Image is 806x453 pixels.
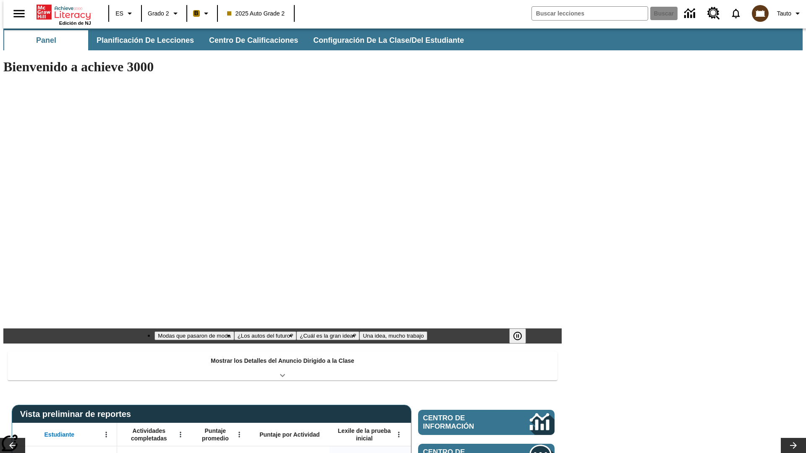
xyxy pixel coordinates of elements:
button: Boost El color de la clase es anaranjado claro. Cambiar el color de la clase. [190,6,215,21]
span: B [194,8,199,18]
div: Pausar [509,328,534,344]
div: Portada [37,3,91,26]
div: Subbarra de navegación [3,30,471,50]
button: Diapositiva 3 ¿Cuál es la gran idea? [296,331,359,340]
span: Puntaje promedio [195,427,236,442]
span: Estudiante [44,431,75,438]
button: Abrir menú [233,428,246,441]
a: Notificaciones [725,3,747,24]
span: Configuración de la clase/del estudiante [313,36,464,45]
span: Edición de NJ [59,21,91,26]
button: Abrir el menú lateral [7,1,31,26]
span: Actividades completadas [121,427,177,442]
span: Panel [36,36,56,45]
button: Lenguaje: ES, Selecciona un idioma [112,6,139,21]
span: 2025 Auto Grade 2 [227,9,285,18]
button: Pausar [509,328,526,344]
a: Centro de información [418,410,555,435]
div: Subbarra de navegación [3,29,803,50]
a: Portada [37,4,91,21]
button: Centro de calificaciones [202,30,305,50]
input: Buscar campo [532,7,648,20]
a: Centro de información [679,2,702,25]
p: Mostrar los Detalles del Anuncio Dirigido a la Clase [211,357,354,365]
button: Diapositiva 2 ¿Los autos del futuro? [234,331,297,340]
span: Centro de calificaciones [209,36,298,45]
button: Abrir menú [100,428,113,441]
button: Configuración de la clase/del estudiante [306,30,471,50]
button: Abrir menú [174,428,187,441]
span: ES [115,9,123,18]
button: Carrusel de lecciones, seguir [781,438,806,453]
a: Centro de recursos, Se abrirá en una pestaña nueva. [702,2,725,25]
span: Centro de información [423,414,502,431]
div: Mostrar los Detalles del Anuncio Dirigido a la Clase [8,351,557,380]
button: Escoja un nuevo avatar [747,3,774,24]
button: Grado: Grado 2, Elige un grado [144,6,184,21]
button: Planificación de lecciones [90,30,201,50]
button: Perfil/Configuración [774,6,806,21]
button: Diapositiva 4 Una idea, mucho trabajo [359,331,427,340]
button: Panel [4,30,88,50]
span: Vista preliminar de reportes [20,409,135,419]
span: Puntaje por Actividad [259,431,319,438]
button: Diapositiva 1 Modas que pasaron de moda [154,331,234,340]
span: Planificación de lecciones [97,36,194,45]
span: Tauto [777,9,791,18]
h1: Bienvenido a achieve 3000 [3,59,562,75]
img: avatar image [752,5,769,22]
span: Grado 2 [148,9,169,18]
button: Abrir menú [393,428,405,441]
span: Lexile de la prueba inicial [334,427,395,442]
